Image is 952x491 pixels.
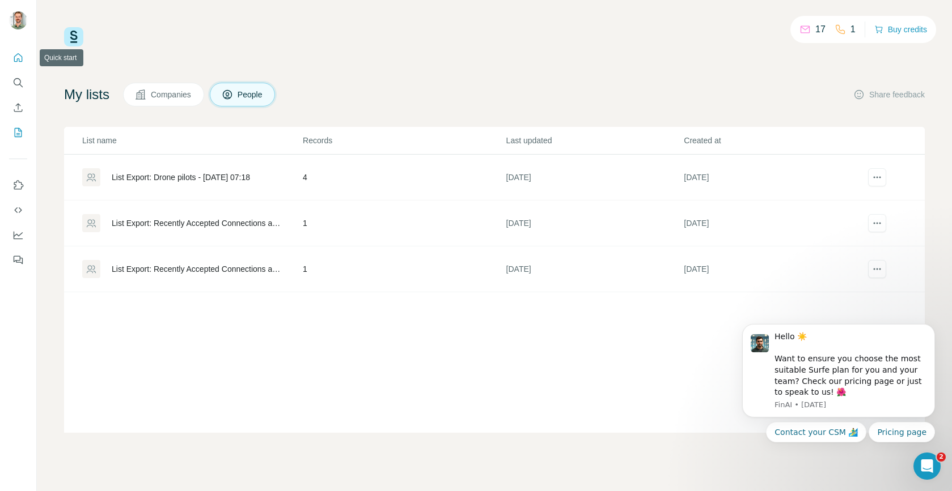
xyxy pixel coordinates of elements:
button: actions [868,168,886,186]
td: [DATE] [683,155,861,200]
button: Search [9,72,27,93]
button: Quick start [9,48,27,68]
img: Surfe Logo [64,27,83,46]
button: Use Surfe on LinkedIn [9,175,27,195]
p: Created at [684,135,861,146]
span: People [238,89,264,100]
button: actions [868,214,886,232]
span: 2 [937,452,946,462]
p: Records [303,135,505,146]
span: Companies [151,89,192,100]
div: List Export: Recently Accepted Connections and InMails - [DATE] 10:37 [112,263,284,275]
td: [DATE] [506,246,684,292]
td: 4 [302,155,505,200]
h4: My lists [64,86,109,104]
button: My lists [9,122,27,143]
button: Buy credits [874,22,927,37]
div: List Export: Recently Accepted Connections and InMails - [DATE] 09:11 [112,217,284,229]
iframe: Intercom notifications message [725,287,952,460]
td: [DATE] [683,200,861,246]
td: [DATE] [506,200,684,246]
button: Share feedback [853,89,925,100]
td: 1 [302,200,505,246]
button: Use Surfe API [9,200,27,220]
td: [DATE] [683,246,861,292]
div: List Export: Drone pilots - [DATE] 07:18 [112,172,250,183]
button: Feedback [9,250,27,270]
button: Dashboard [9,225,27,245]
p: 1 [851,23,856,36]
button: actions [868,260,886,278]
p: List name [82,135,302,146]
p: 17 [815,23,826,36]
p: Last updated [506,135,683,146]
iframe: Intercom live chat [913,452,941,480]
button: Enrich CSV [9,97,27,118]
img: Avatar [9,11,27,29]
td: 1 [302,246,505,292]
td: [DATE] [506,155,684,200]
